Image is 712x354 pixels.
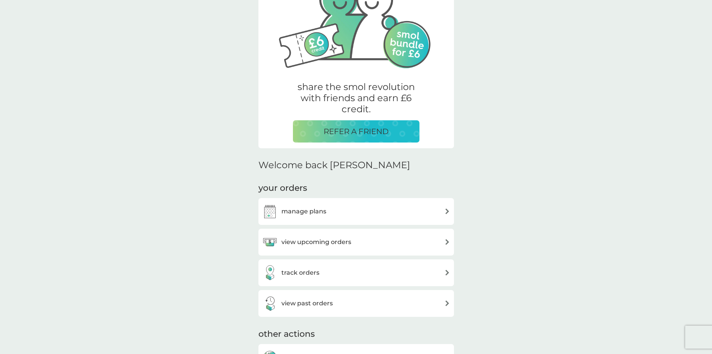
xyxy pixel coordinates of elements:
img: arrow right [444,270,450,275]
h3: view upcoming orders [281,237,351,247]
button: REFER A FRIEND [293,120,419,143]
h3: your orders [258,182,307,194]
h2: Welcome back [PERSON_NAME] [258,160,410,171]
h3: track orders [281,268,319,278]
h3: manage plans [281,206,326,216]
img: arrow right [444,300,450,306]
p: share the smol revolution with friends and earn £6 credit. [293,82,419,115]
img: arrow right [444,239,450,245]
p: REFER A FRIEND [324,125,389,138]
img: arrow right [444,208,450,214]
h3: other actions [258,328,315,340]
h3: view past orders [281,298,333,308]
